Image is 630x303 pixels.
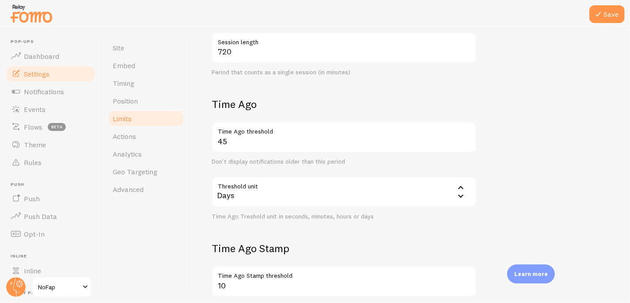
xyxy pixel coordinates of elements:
[107,127,185,145] a: Actions
[48,123,66,131] span: beta
[107,92,185,110] a: Position
[212,69,477,77] div: Period that counts as a single session (in minutes)
[5,136,96,153] a: Theme
[5,65,96,83] a: Settings
[9,2,53,25] img: fomo-relay-logo-orange.svg
[5,47,96,65] a: Dashboard
[5,207,96,225] a: Push Data
[24,52,59,61] span: Dashboard
[5,153,96,171] a: Rules
[24,266,41,275] span: Inline
[11,39,96,45] span: Pop-ups
[107,39,185,57] a: Site
[5,190,96,207] a: Push
[107,180,185,198] a: Advanced
[107,110,185,127] a: Limits
[24,87,64,96] span: Notifications
[113,43,124,52] span: Site
[24,212,57,221] span: Push Data
[24,123,42,131] span: Flows
[24,105,46,114] span: Events
[24,230,45,238] span: Opt-In
[107,163,185,180] a: Geo Targeting
[5,262,96,280] a: Inline
[212,97,477,111] h2: Time Ago
[514,270,548,278] p: Learn more
[113,167,157,176] span: Geo Targeting
[113,96,138,105] span: Position
[212,176,477,207] div: Days
[24,194,40,203] span: Push
[212,32,477,47] label: Session length
[113,150,142,158] span: Analytics
[113,79,134,88] span: Timing
[113,185,144,194] span: Advanced
[212,266,477,281] label: Time Ago Stamp threshold
[212,158,477,166] div: Don't display notifications older than this period
[5,83,96,100] a: Notifications
[11,182,96,188] span: Push
[212,213,477,221] div: Time Ago Treshold unit in seconds, minutes, hours or days
[212,122,477,137] label: Time Ago threshold
[113,114,132,123] span: Limits
[5,225,96,243] a: Opt-In
[212,242,477,255] h2: Time Ago Stamp
[507,265,555,284] div: Learn more
[107,145,185,163] a: Analytics
[5,100,96,118] a: Events
[38,282,80,292] span: NoFap
[24,69,49,78] span: Settings
[24,140,46,149] span: Theme
[107,57,185,74] a: Embed
[107,74,185,92] a: Timing
[32,276,91,298] a: NoFap
[24,158,42,167] span: Rules
[113,132,136,141] span: Actions
[11,253,96,259] span: Inline
[5,118,96,136] a: Flows beta
[113,61,135,70] span: Embed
